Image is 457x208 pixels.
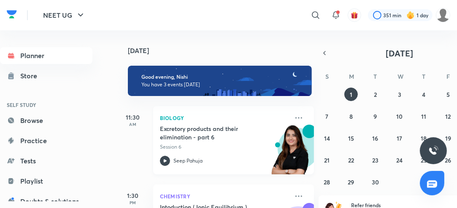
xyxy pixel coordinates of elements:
[441,131,455,145] button: September 19, 2025
[374,91,377,99] abbr: September 2, 2025
[128,66,312,96] img: evening
[116,200,150,205] p: PM
[344,175,358,189] button: September 29, 2025
[374,72,377,80] abbr: Tuesday
[369,131,382,145] button: September 16, 2025
[369,153,382,167] button: September 23, 2025
[348,178,354,186] abbr: September 29, 2025
[348,8,361,22] button: avatar
[445,112,451,120] abbr: September 12, 2025
[7,8,17,23] a: Company Logo
[350,91,352,99] abbr: September 1, 2025
[320,109,334,123] button: September 7, 2025
[141,81,300,88] p: You have 3 events [DATE]
[344,109,358,123] button: September 8, 2025
[7,8,17,21] img: Company Logo
[349,72,354,80] abbr: Monday
[349,112,353,120] abbr: September 8, 2025
[348,156,354,164] abbr: September 22, 2025
[441,88,455,101] button: September 5, 2025
[320,153,334,167] button: September 21, 2025
[445,134,451,142] abbr: September 19, 2025
[369,109,382,123] button: September 9, 2025
[393,131,406,145] button: September 17, 2025
[128,47,322,54] h4: [DATE]
[398,72,403,80] abbr: Wednesday
[446,91,450,99] abbr: September 5, 2025
[116,191,150,200] h5: 1:30
[374,112,377,120] abbr: September 9, 2025
[20,71,42,81] div: Store
[406,11,415,19] img: streak
[116,113,150,122] h5: 11:30
[268,125,314,183] img: unacademy
[445,156,451,164] abbr: September 26, 2025
[393,109,406,123] button: September 10, 2025
[344,131,358,145] button: September 15, 2025
[38,7,91,24] button: NEET UG
[396,156,403,164] abbr: September 24, 2025
[421,134,427,142] abbr: September 18, 2025
[422,72,425,80] abbr: Thursday
[344,153,358,167] button: September 22, 2025
[372,178,379,186] abbr: September 30, 2025
[441,153,455,167] button: September 26, 2025
[417,131,430,145] button: September 18, 2025
[428,146,438,156] img: ttu
[116,122,150,127] p: AM
[324,134,330,142] abbr: September 14, 2025
[422,91,425,99] abbr: September 4, 2025
[393,153,406,167] button: September 24, 2025
[421,156,427,164] abbr: September 25, 2025
[348,134,354,142] abbr: September 15, 2025
[396,112,403,120] abbr: September 10, 2025
[369,88,382,101] button: September 2, 2025
[325,112,328,120] abbr: September 7, 2025
[436,8,450,22] img: Nishi raghuwanshi
[320,131,334,145] button: September 14, 2025
[173,157,203,165] p: Seep Pahuja
[417,88,430,101] button: September 4, 2025
[441,109,455,123] button: September 12, 2025
[398,91,401,99] abbr: September 3, 2025
[325,72,329,80] abbr: Sunday
[373,134,379,142] abbr: September 16, 2025
[417,109,430,123] button: September 11, 2025
[393,88,406,101] button: September 3, 2025
[344,88,358,101] button: September 1, 2025
[351,11,358,19] img: avatar
[446,72,450,80] abbr: Friday
[372,156,379,164] abbr: September 23, 2025
[324,178,330,186] abbr: September 28, 2025
[160,113,289,123] p: Biology
[369,175,382,189] button: September 30, 2025
[397,134,402,142] abbr: September 17, 2025
[320,175,334,189] button: September 28, 2025
[386,48,414,59] span: [DATE]
[160,191,289,201] p: Chemistry
[160,143,289,151] p: Session 6
[324,156,330,164] abbr: September 21, 2025
[421,112,426,120] abbr: September 11, 2025
[417,153,430,167] button: September 25, 2025
[141,74,300,80] h6: Good evening, Nishi
[160,125,265,141] h5: Excretory products and their elimination - part 6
